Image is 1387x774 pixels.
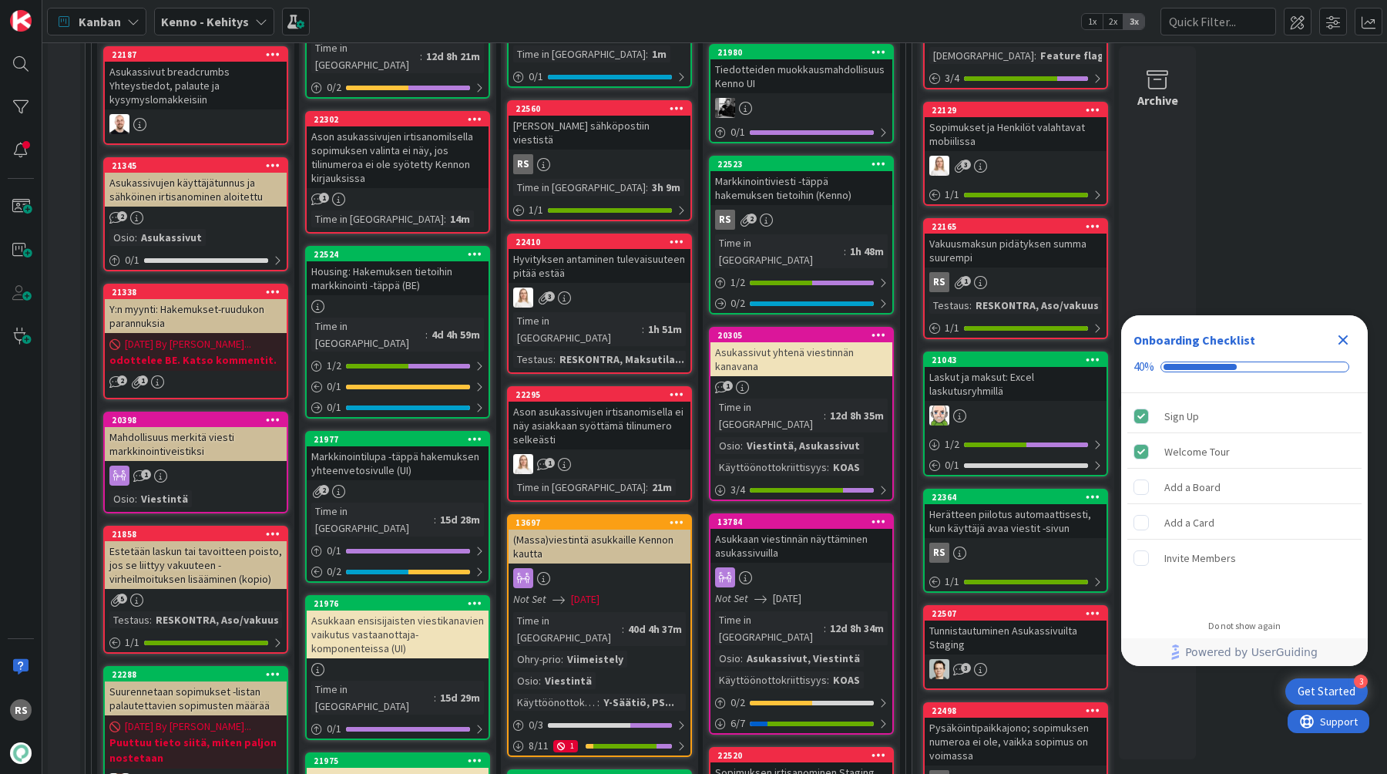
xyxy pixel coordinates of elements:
span: 1 [545,458,555,468]
span: [DATE] By [PERSON_NAME]... [125,336,251,352]
div: TT [925,659,1107,679]
div: (Massa)viestintä asukkaille Kennon kautta [509,530,690,564]
span: 2 [747,214,757,224]
div: Ohry-prio [513,651,561,668]
span: : [135,490,137,507]
div: 13697 [509,516,690,530]
div: 1h 51m [644,321,686,338]
span: : [561,651,563,668]
div: Ason asukassivujen irtisanomilsella sopimuksen valinta ei näy, jos tilinumeroa ei ole syötetty Ke... [307,126,489,188]
span: 1 [319,193,329,203]
div: Invite Members [1164,549,1236,567]
span: : [646,479,648,496]
div: 22364 [932,492,1107,503]
span: 1 [723,381,733,391]
span: : [1034,47,1036,64]
div: Add a Board [1164,478,1221,496]
div: Vakuusmaksun pidätyksen summa suurempi [925,234,1107,268]
div: 21977Markkinointilupa -täppä hakemuksen yhteenvetosivulle (UI) [307,432,489,480]
span: 1 / 1 [529,202,543,218]
div: 22410Hyvityksen antaminen tulevaisuuteen pitää estää [509,235,690,283]
div: 22165Vakuusmaksun pidätyksen summa suurempi [925,220,1107,268]
div: Osio [109,490,135,507]
div: RS [710,210,892,230]
div: 40d 4h 37m [624,621,686,638]
div: KM [710,98,892,118]
a: 21345Asukassivujen käyttäjätunnus ja sähköinen irtisanominen aloitettuOsio:Asukassivut0/1 [103,157,288,271]
span: : [646,179,648,196]
div: 21858Estetään laskun tai tavoitteen poisto, jos se liittyy vakuuteen - virheilmoituksen lisäämine... [105,527,287,589]
div: 14m [446,210,474,227]
div: Ason asukassivujen irtisanomisella ei näy asiakkaan syöttämä tilinumero selkeästi [509,402,690,449]
div: 0/2 [710,294,892,313]
div: RS [513,154,533,174]
span: 1 / 2 [730,274,745,291]
div: 15d 28m [436,511,484,528]
span: 2 [117,375,127,385]
div: 22410 [516,237,690,247]
div: 21m [648,479,676,496]
span: 1 [141,469,151,480]
div: 3h 9m [648,179,684,196]
div: Checklist Container [1121,315,1368,666]
div: RS [925,543,1107,563]
div: Viestintä [541,672,596,689]
div: AN [925,406,1107,426]
span: 1 / 1 [125,634,139,651]
div: 22364Herätteen piilotus automaattisesti, kun käyttäjä avaa viestit -sivun [925,490,1107,538]
div: KOAS [829,671,864,688]
div: TM [105,114,287,134]
div: 21977 [307,432,489,446]
span: : [434,511,436,528]
div: Asukassivut [137,229,206,246]
a: 20305Asukassivut yhtenä viestinnän kanavanaTime in [GEOGRAPHIC_DATA]:12d 8h 35mOsio:Viestintä, As... [709,327,894,501]
div: Asukkaan viestinnän näyttäminen asukassivuilla [710,529,892,563]
div: Time in [GEOGRAPHIC_DATA] [311,318,425,352]
div: 21858 [112,529,287,540]
span: 0 / 1 [327,399,341,416]
div: 21338 [105,285,287,299]
a: 21977Markkinointilupa -täppä hakemuksen yhteenvetosivulle (UI)Time in [GEOGRAPHIC_DATA]:15d 28m0/... [305,431,490,583]
div: 22523Markkinointiviesti -täppä hakemuksen tietoihin (Kenno) [710,157,892,205]
img: AN [929,406,949,426]
div: Asukassivujen käyttäjätunnus ja sähköinen irtisanominen aloitettu [105,173,287,207]
div: 21976 [314,598,489,609]
div: RESKONTRA, Aso/vakuus [152,611,283,628]
span: : [135,229,137,246]
div: Asukassivut yhtenä viestinnän kanavana [710,342,892,376]
div: 22507 [925,607,1107,621]
div: Open Get Started checklist, remaining modules: 3 [1285,678,1368,705]
div: Footer [1121,638,1368,666]
div: Käyttöönottokriittisyys [715,459,827,476]
img: TM [109,114,129,134]
span: : [553,351,556,368]
div: 1/1 [925,318,1107,338]
div: 20398 [112,415,287,426]
div: 22507Tunnistautuminen Asukassivuilta Staging [925,607,1107,655]
div: 13697 [516,517,690,528]
div: 22560[PERSON_NAME] sähköpostiin viestistä [509,102,690,150]
div: Markkinointiviesti -täppä hakemuksen tietoihin (Kenno) [710,171,892,205]
div: 1/2 [710,273,892,292]
div: 22165 [932,221,1107,232]
div: RESKONTRA, Maksutila... [556,351,688,368]
a: 21980Tiedotteiden muokkausmahdollisuus Kenno UIKM0/1 [709,44,894,143]
span: 2 [319,485,329,495]
div: 20305Asukassivut yhtenä viestinnän kanavana [710,328,892,376]
div: Housing: Hakemuksen tietoihin markkinointi -täppä (BE) [307,261,489,295]
div: 21338Y:n myynti: Hakemukset-ruudukon parannuksia [105,285,287,333]
div: Asukassivut breadcrumbs Yhteystiedot, palaute ja kysymyslomakkeisiin [105,62,287,109]
div: 22507 [932,608,1107,619]
div: Markkinointilupa -täppä hakemuksen yhteenvetosivulle (UI) [307,446,489,480]
div: 21043Laskut ja maksut: Excel laskutusryhmillä [925,353,1107,401]
img: SL [929,156,949,176]
div: 12d 8h 35m [826,407,888,424]
div: 13784Asukkaan viestinnän näyttäminen asukassivuilla [710,515,892,563]
div: Sign Up is complete. [1127,399,1362,433]
span: 0 / 1 [730,124,745,140]
div: 22187 [112,49,287,60]
a: 22364Herätteen piilotus automaattisesti, kun käyttäjä avaa viestit -sivunRS1/1 [923,489,1108,593]
div: RS [929,272,949,292]
div: Sign Up [1164,407,1199,426]
div: Herätteen piilotus automaattisesti, kun käyttäjä avaa viestit -sivun [925,504,1107,538]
